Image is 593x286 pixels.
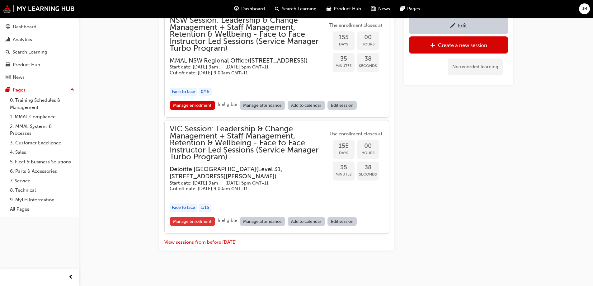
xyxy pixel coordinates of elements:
[2,84,77,96] button: Pages
[282,5,317,12] span: Search Learning
[170,125,328,161] span: VIC Session: Leadership & Change Management + Staff Management, Retention & Wellbeing - Face to F...
[270,2,322,15] a: search-iconSearch Learning
[7,204,77,214] a: All Pages
[6,37,10,43] span: chart-icon
[170,101,215,110] a: Manage enrollment
[357,171,379,178] span: Seconds
[357,149,379,157] span: Hours
[357,55,379,63] span: 38
[327,101,357,110] a: Edit session
[7,176,77,186] a: 7. Service
[2,72,77,83] a: News
[231,70,248,76] span: Australian Eastern Daylight Time GMT+11
[357,62,379,69] span: Seconds
[357,41,379,48] span: Hours
[2,20,77,84] button: DashboardAnalyticsSearch LearningProduct HubNews
[170,166,318,180] h3: Deloitte [GEOGRAPHIC_DATA] ( Level 31, [STREET_ADDRESS][PERSON_NAME] )
[7,185,77,195] a: 8. Technical
[240,101,285,110] a: Manage attendance
[199,204,211,212] div: 1 / 15
[7,157,77,167] a: 5. Fleet & Business Solutions
[430,43,435,49] span: plus-icon
[371,5,376,13] span: news-icon
[13,61,40,68] div: Product Hub
[170,88,197,96] div: Face to face
[357,143,379,150] span: 00
[6,24,10,30] span: guage-icon
[378,5,390,12] span: News
[12,49,47,56] div: Search Learning
[407,5,420,12] span: Pages
[333,164,355,171] span: 35
[3,5,75,13] img: mmal
[199,88,212,96] div: 0 / 15
[234,5,239,13] span: guage-icon
[170,204,197,212] div: Face to face
[333,171,355,178] span: Minutes
[2,21,77,33] a: Dashboard
[218,218,237,223] span: Ineligible
[333,149,355,157] span: Days
[7,112,77,122] a: 1. MMAL Compliance
[328,22,384,29] span: The enrollment closes at
[2,46,77,58] a: Search Learning
[327,217,357,226] a: Edit session
[2,34,77,45] a: Analytics
[170,186,318,192] h5: Cut off date: [DATE] 9:00am
[288,101,325,110] a: Add to calendar
[579,3,590,14] button: JB
[395,2,425,15] a: pages-iconPages
[170,125,384,228] button: VIC Session: Leadership & Change Management + Staff Management, Retention & Wellbeing - Face to F...
[68,274,73,281] span: prev-icon
[438,42,487,48] div: Create a new session
[6,62,10,68] span: car-icon
[170,57,318,64] h3: MMAL NSW Regional Office ( [STREET_ADDRESS] )
[7,96,77,112] a: 0. Training Schedules & Management
[328,130,384,138] span: The enrollment closes at
[334,5,361,12] span: Product Hub
[170,70,318,76] h5: Cut off date: [DATE] 9:00am
[7,138,77,148] a: 3. Customer Excellence
[13,74,25,81] div: News
[450,23,455,29] span: pencil-icon
[2,59,77,71] a: Product Hub
[170,217,215,226] a: Manage enrollment
[333,143,355,150] span: 155
[582,5,587,12] span: JB
[327,5,331,13] span: car-icon
[164,239,237,246] button: View sessions from before [DATE]
[218,101,237,107] span: Ineligible
[7,195,77,205] a: 9. MyLH Information
[7,148,77,157] a: 4. Sales
[400,5,405,13] span: pages-icon
[288,217,325,226] a: Add to calendar
[409,36,508,54] a: Create a new session
[241,5,265,12] span: Dashboard
[7,166,77,176] a: 6. Parts & Accessories
[458,22,467,29] div: Edit
[7,122,77,138] a: 2. MMAL Systems & Processes
[357,164,379,171] span: 38
[170,17,328,52] span: NSW Session: Leadership & Change Management + Staff Management, Retention & Wellbeing - Face to F...
[229,2,270,15] a: guage-iconDashboard
[240,217,285,226] a: Manage attendance
[6,87,10,93] span: pages-icon
[13,87,26,94] div: Pages
[170,180,318,186] h5: Start date: [DATE] 9am , - [DATE] 5pm
[275,5,279,13] span: search-icon
[252,181,269,186] span: Australian Eastern Daylight Time GMT+11
[170,64,318,70] h5: Start date: [DATE] 9am , - [DATE] 5pm
[13,23,36,30] div: Dashboard
[322,2,366,15] a: car-iconProduct Hub
[170,17,384,112] button: NSW Session: Leadership & Change Management + Staff Management, Retention & Wellbeing - Face to F...
[13,36,32,43] div: Analytics
[252,64,269,70] span: Australian Eastern Daylight Time GMT+11
[366,2,395,15] a: news-iconNews
[70,86,74,94] span: up-icon
[409,17,508,34] a: Edit
[357,34,379,41] span: 00
[333,41,355,48] span: Days
[333,62,355,69] span: Minutes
